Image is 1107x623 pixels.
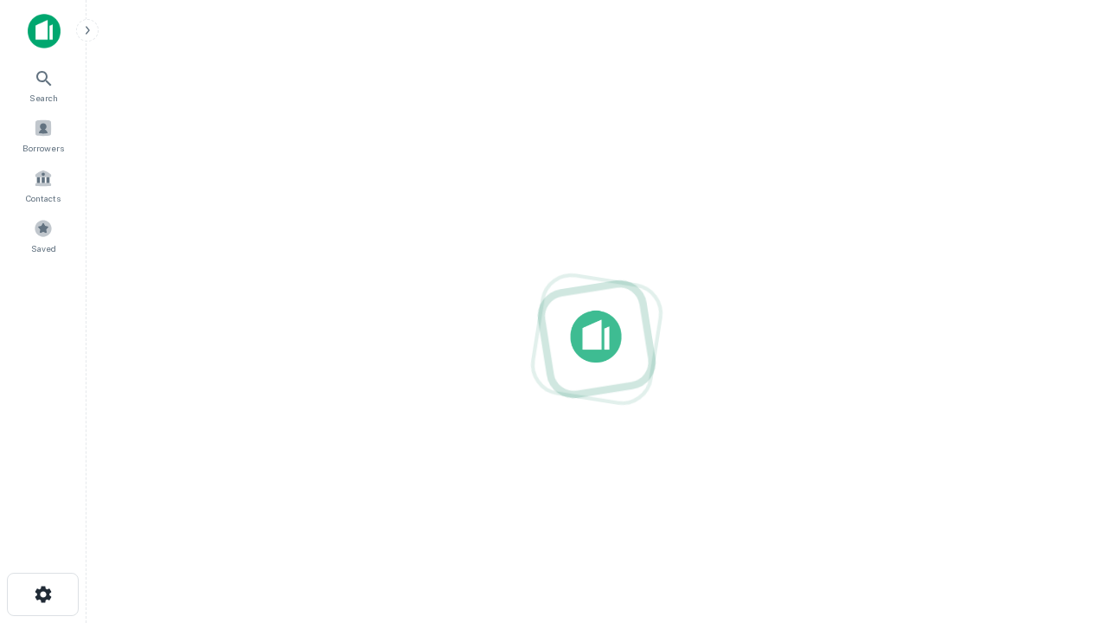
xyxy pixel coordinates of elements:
img: capitalize-icon.png [28,14,61,48]
a: Contacts [5,162,81,209]
span: Saved [31,241,56,255]
span: Contacts [26,191,61,205]
a: Borrowers [5,112,81,158]
span: Borrowers [22,141,64,155]
iframe: Chat Widget [1021,485,1107,568]
span: Search [29,91,58,105]
a: Saved [5,212,81,259]
a: Search [5,61,81,108]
